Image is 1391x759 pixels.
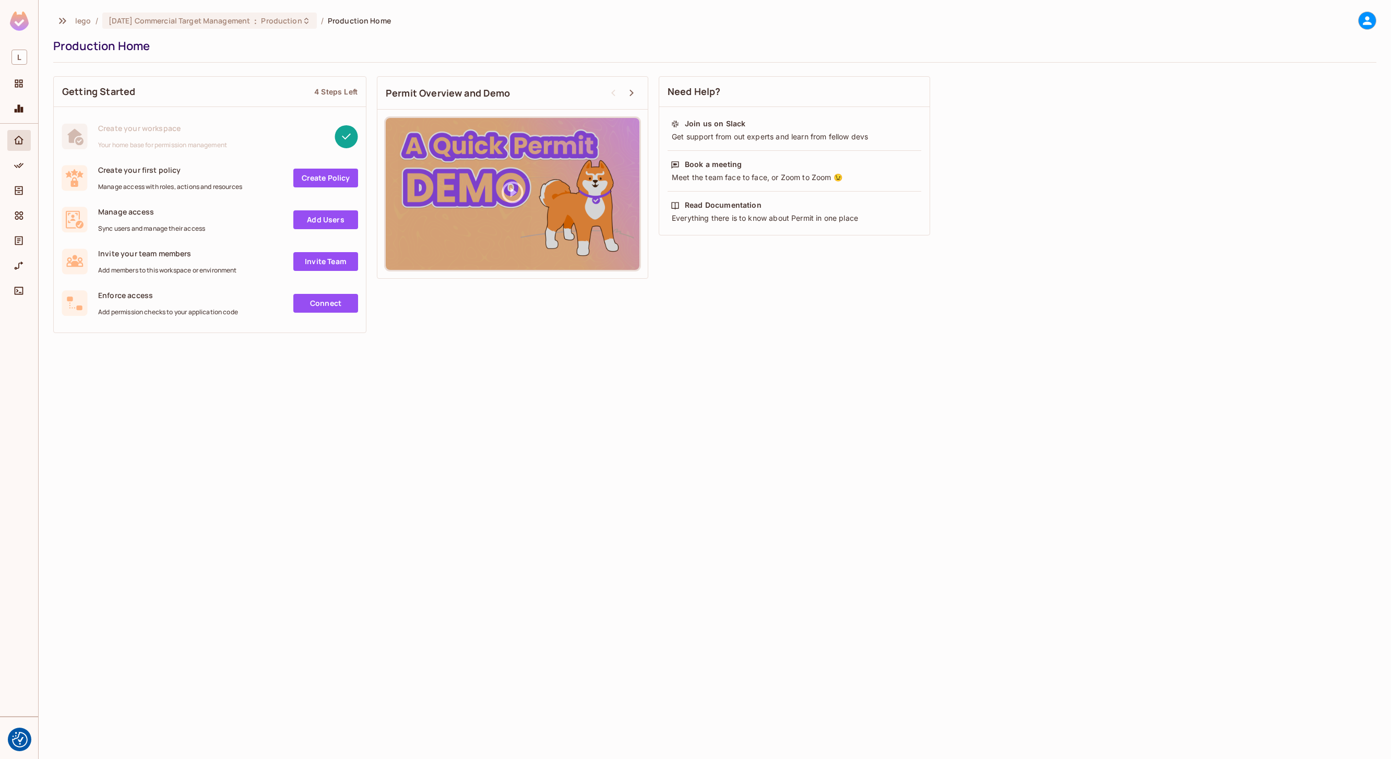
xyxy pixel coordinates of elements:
[293,210,358,229] a: Add Users
[7,230,31,251] div: Audit Log
[668,85,721,98] span: Need Help?
[7,45,31,69] div: Workspace: lego
[293,294,358,313] a: Connect
[96,16,98,26] li: /
[314,87,358,97] div: 4 Steps Left
[685,159,742,170] div: Book a meeting
[671,172,918,183] div: Meet the team face to face, or Zoom to Zoom 😉
[321,16,324,26] li: /
[98,183,242,191] span: Manage access with roles, actions and resources
[293,169,358,187] a: Create Policy
[254,17,257,25] span: :
[12,732,28,748] img: Revisit consent button
[7,73,31,94] div: Projects
[98,308,238,316] span: Add permission checks to your application code
[11,50,27,65] span: L
[7,205,31,226] div: Elements
[293,252,358,271] a: Invite Team
[98,266,237,275] span: Add members to this workspace or environment
[386,87,510,100] span: Permit Overview and Demo
[7,98,31,119] div: Monitoring
[98,141,227,149] span: Your home base for permission management
[7,255,31,276] div: URL Mapping
[98,248,237,258] span: Invite your team members
[685,118,745,129] div: Join us on Slack
[7,155,31,176] div: Policy
[98,207,205,217] span: Manage access
[7,180,31,201] div: Directory
[109,16,251,26] span: [DATE] Commercial Target Management
[671,132,918,142] div: Get support from out experts and learn from fellow devs
[7,280,31,301] div: Connect
[685,200,762,210] div: Read Documentation
[328,16,391,26] span: Production Home
[10,11,29,31] img: SReyMgAAAABJRU5ErkJggg==
[53,38,1371,54] div: Production Home
[671,213,918,223] div: Everything there is to know about Permit in one place
[7,726,31,746] div: Help & Updates
[98,224,205,233] span: Sync users and manage their access
[98,165,242,175] span: Create your first policy
[75,16,91,26] span: the active workspace
[12,732,28,748] button: Consent Preferences
[261,16,302,26] span: Production
[98,123,227,133] span: Create your workspace
[98,290,238,300] span: Enforce access
[7,130,31,151] div: Home
[62,85,135,98] span: Getting Started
